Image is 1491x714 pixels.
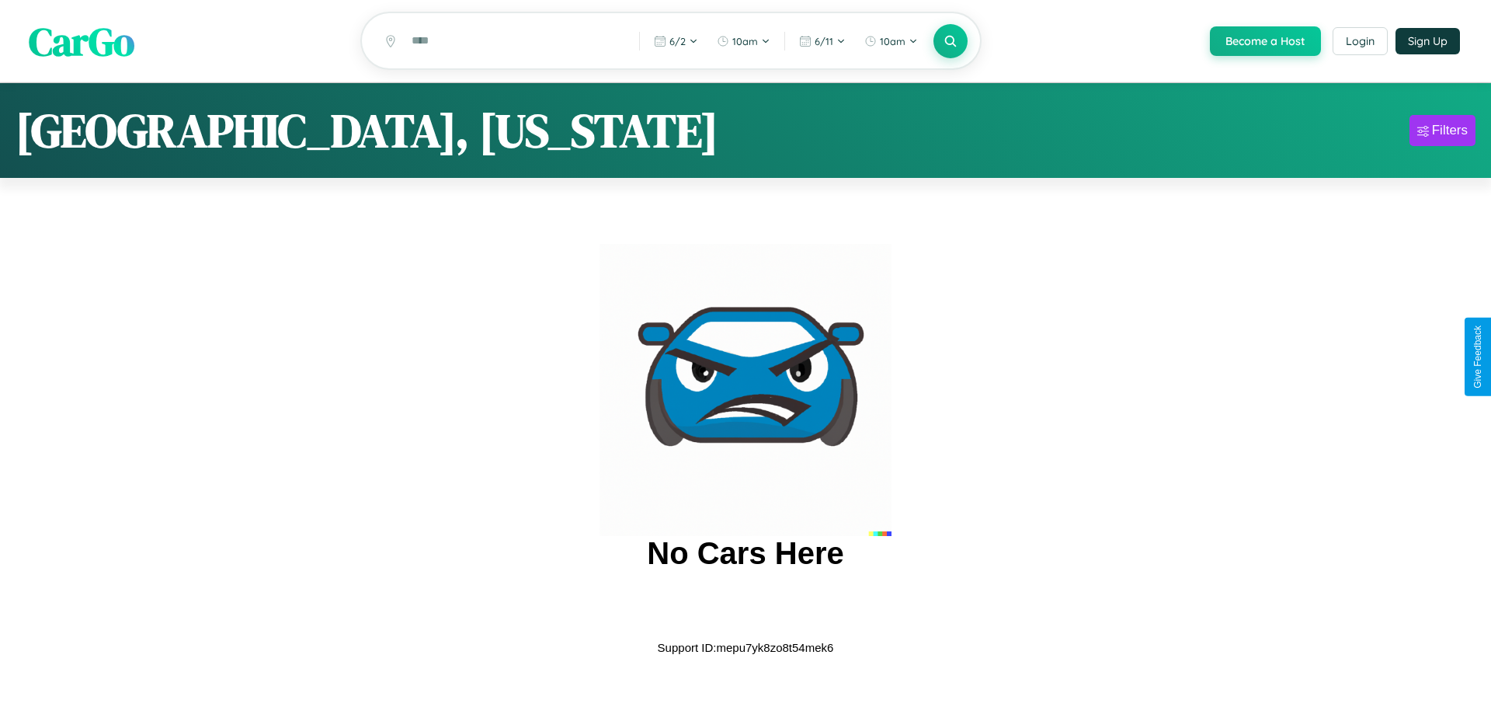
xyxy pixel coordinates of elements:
button: Filters [1409,115,1475,146]
button: Login [1333,27,1388,55]
span: 10am [880,35,905,47]
span: 6 / 11 [815,35,833,47]
h2: No Cars Here [647,536,843,571]
img: car [600,244,891,536]
p: Support ID: mepu7yk8zo8t54mek6 [658,637,834,658]
h1: [GEOGRAPHIC_DATA], [US_STATE] [16,99,718,162]
div: Filters [1432,123,1468,138]
button: 6/2 [646,29,706,54]
span: 10am [732,35,758,47]
button: 10am [709,29,778,54]
span: CarGo [29,14,134,68]
button: Become a Host [1210,26,1321,56]
button: Sign Up [1395,28,1460,54]
button: 10am [857,29,926,54]
span: 6 / 2 [669,35,686,47]
button: 6/11 [791,29,853,54]
div: Give Feedback [1472,326,1483,388]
